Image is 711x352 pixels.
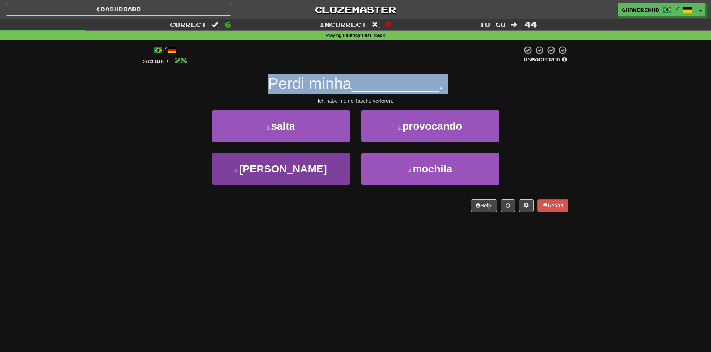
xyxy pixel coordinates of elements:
button: 3.[PERSON_NAME] [212,153,350,185]
button: Report [537,199,568,212]
a: Dashboard [6,3,231,16]
span: __________ [352,75,439,92]
button: Help! [471,199,498,212]
button: 4.mochila [361,153,499,185]
span: mochila [412,163,452,175]
span: shakerinho [622,6,659,13]
span: : [511,22,519,28]
span: provocando [402,120,462,132]
small: 4 . [408,168,413,174]
span: salta [271,120,295,132]
span: 0 [385,20,392,29]
small: 3 . [235,168,239,174]
button: 1.salta [212,110,350,142]
span: . [439,75,443,92]
a: shakerinho / [618,3,696,16]
span: 28 [174,56,187,65]
span: To go [480,21,506,28]
small: 2 . [398,125,403,131]
span: 44 [524,20,537,29]
span: / [676,6,679,11]
span: [PERSON_NAME] [239,163,327,175]
span: Correct [170,21,206,28]
button: Round history (alt+y) [501,199,515,212]
strong: Fluency Fast Track [343,33,385,38]
span: : [212,22,220,28]
span: 0 % [524,57,531,63]
span: Perdi minha [268,75,352,92]
div: Ich habe meine Tasche verloren. [143,97,568,105]
a: Clozemaster [243,3,468,16]
span: : [372,22,380,28]
span: Score: [143,58,170,64]
span: Incorrect [319,21,367,28]
span: 6 [225,20,231,29]
button: 2.provocando [361,110,499,142]
div: Mastered [522,57,568,63]
small: 1 . [267,125,271,131]
div: / [143,45,187,55]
